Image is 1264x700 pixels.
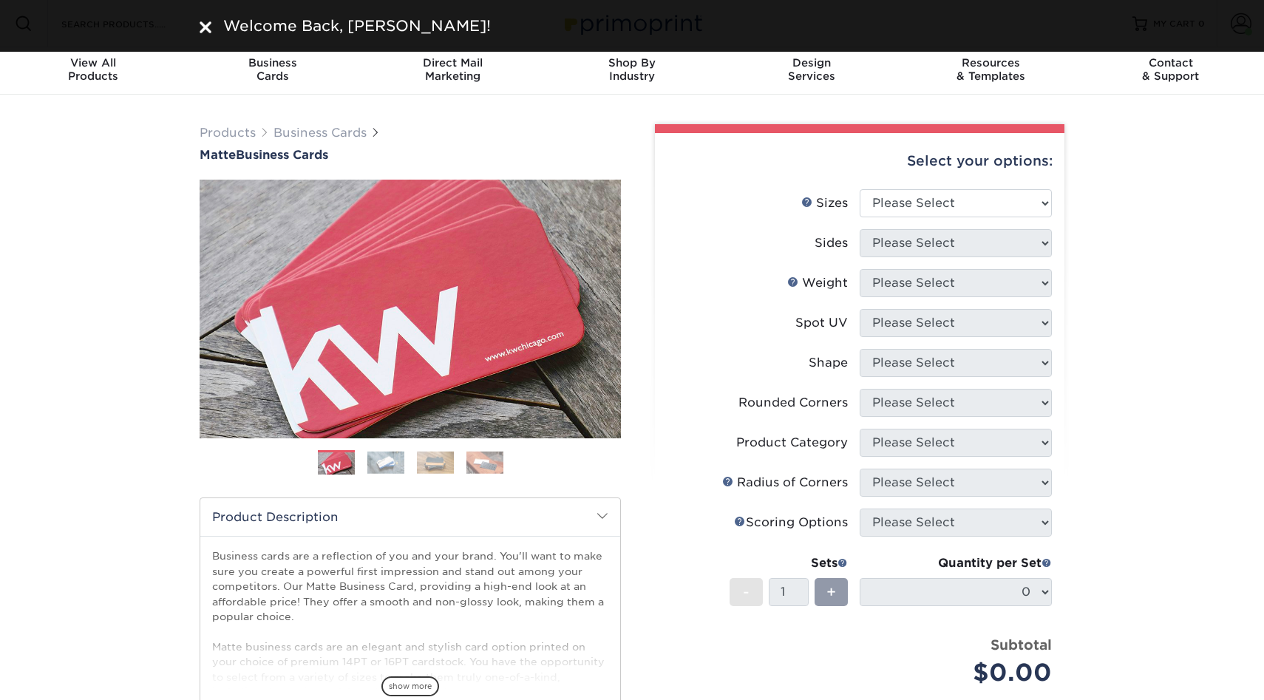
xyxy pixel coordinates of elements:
span: show more [381,676,439,696]
span: Direct Mail [363,56,543,69]
img: close [200,21,211,33]
div: Radius of Corners [722,474,848,492]
h1: Business Cards [200,148,621,162]
div: Shape [809,354,848,372]
div: & Support [1081,56,1260,83]
img: Matte 01 [200,98,621,520]
div: Sizes [801,194,848,212]
div: Scoring Options [734,514,848,531]
a: Direct MailMarketing [363,47,543,95]
div: Industry [543,56,722,83]
img: Business Cards 02 [367,451,404,474]
span: View All [4,56,183,69]
a: Business Cards [273,126,367,140]
span: - [743,581,750,603]
div: $0.00 [871,655,1052,690]
a: Shop ByIndustry [543,47,722,95]
img: Business Cards 04 [466,451,503,474]
div: & Templates [901,56,1081,83]
div: Weight [787,274,848,292]
img: Business Cards 01 [318,445,355,482]
span: + [826,581,836,603]
div: Cards [183,56,363,83]
div: Product Category [736,434,848,452]
div: Products [4,56,183,83]
a: View AllProducts [4,47,183,95]
div: Select your options: [667,133,1053,189]
h2: Product Description [200,498,620,536]
a: Contact& Support [1081,47,1260,95]
span: Contact [1081,56,1260,69]
span: Matte [200,148,236,162]
div: Quantity per Set [860,554,1052,572]
a: Products [200,126,256,140]
span: Welcome Back, [PERSON_NAME]! [223,17,491,35]
div: Services [721,56,901,83]
div: Rounded Corners [738,394,848,412]
span: Design [721,56,901,69]
div: Marketing [363,56,543,83]
span: Business [183,56,363,69]
a: DesignServices [721,47,901,95]
span: Resources [901,56,1081,69]
a: Resources& Templates [901,47,1081,95]
div: Sides [815,234,848,252]
span: Shop By [543,56,722,69]
a: MatteBusiness Cards [200,148,621,162]
div: Spot UV [795,314,848,332]
a: BusinessCards [183,47,363,95]
div: Sets [730,554,848,572]
img: Business Cards 03 [417,451,454,474]
strong: Subtotal [991,636,1052,653]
